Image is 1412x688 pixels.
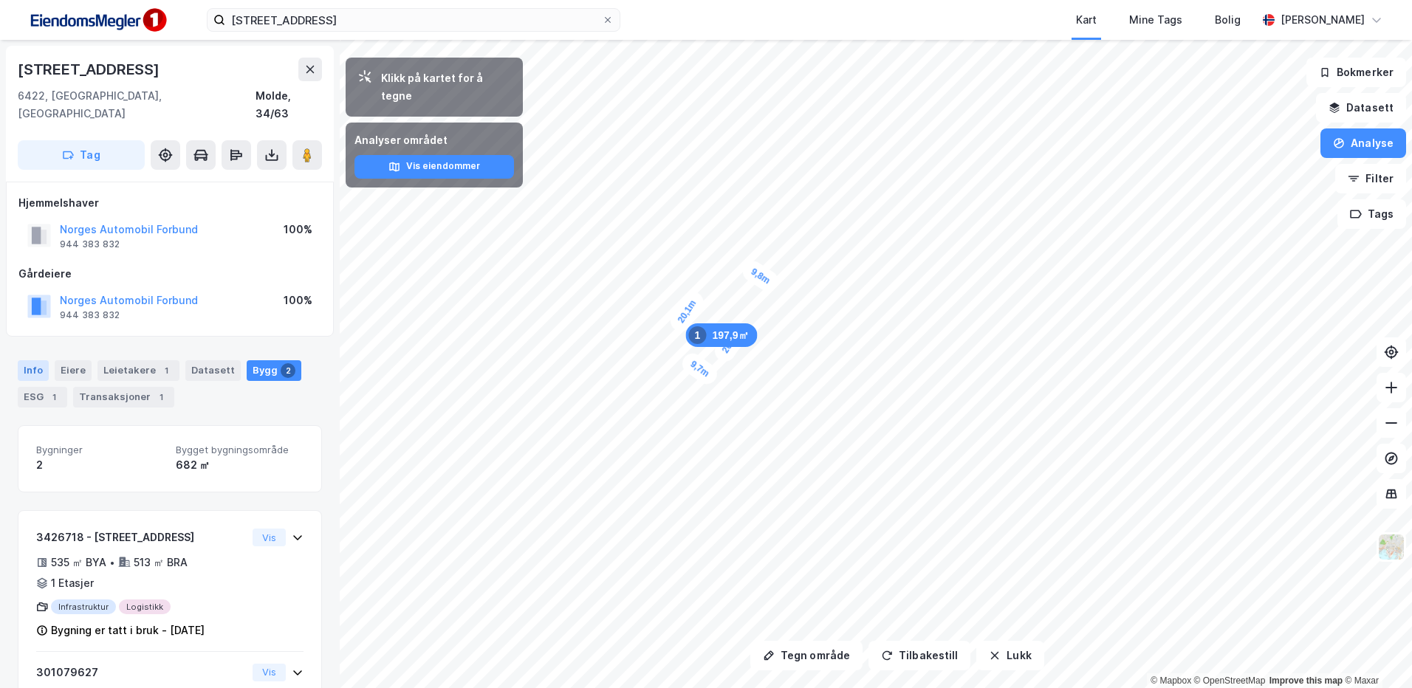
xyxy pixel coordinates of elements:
div: Klikk på kartet for å tegne [381,69,511,105]
div: 1 [47,390,61,405]
div: Info [18,360,49,381]
div: 1 Etasjer [51,574,94,592]
button: Filter [1335,164,1406,193]
button: Tegn område [750,641,863,670]
button: Bokmerker [1306,58,1406,87]
div: 3426718 - [STREET_ADDRESS] [36,529,247,546]
div: Map marker [667,288,707,335]
button: Tags [1337,199,1406,229]
div: 2 [36,456,164,474]
div: 944 383 832 [60,309,120,321]
span: Bygget bygningsområde [176,444,304,456]
button: Analyse [1320,128,1406,158]
div: Kontrollprogram for chat [1338,617,1412,688]
div: [STREET_ADDRESS] [18,58,162,81]
div: 944 383 832 [60,238,120,250]
a: Mapbox [1151,675,1191,686]
div: Hjemmelshaver [18,194,321,212]
img: F4PB6Px+NJ5v8B7XTbfpPpyloAAAAASUVORK5CYII= [24,4,171,37]
button: Vis eiendommer [354,155,514,179]
div: Map marker [679,349,722,388]
div: Transaksjoner [73,387,174,407]
div: 301079627 [36,664,247,681]
div: 513 ㎡ BRA [134,554,188,571]
div: Leietakere [97,360,179,381]
div: Kart [1076,11,1097,29]
div: Map marker [739,258,782,295]
div: 100% [284,221,312,238]
div: Map marker [685,323,757,347]
a: OpenStreetMap [1194,675,1266,686]
span: Bygninger [36,444,164,456]
div: • [109,557,115,568]
img: Z [1377,533,1405,561]
div: 1 [159,363,174,378]
div: ESG [18,387,67,407]
button: Tilbakestill [868,641,970,670]
div: 682 ㎡ [176,456,304,474]
div: Molde, 34/63 [256,87,322,123]
div: 2 [281,363,295,378]
div: Mine Tags [1129,11,1182,29]
div: Datasett [185,360,241,381]
button: Datasett [1316,93,1406,123]
button: Lukk [976,641,1043,670]
div: Bygning er tatt i bruk - [DATE] [51,622,205,639]
div: Bygg [247,360,301,381]
div: [PERSON_NAME] [1281,11,1365,29]
button: Tag [18,140,145,170]
div: Gårdeiere [18,265,321,283]
iframe: Chat Widget [1338,617,1412,688]
div: Bolig [1215,11,1241,29]
button: Vis [253,664,286,681]
input: Søk på adresse, matrikkel, gårdeiere, leietakere eller personer [225,9,602,31]
div: 6422, [GEOGRAPHIC_DATA], [GEOGRAPHIC_DATA] [18,87,256,123]
div: 535 ㎡ BYA [51,554,106,571]
div: 1 [688,326,706,344]
div: 100% [284,292,312,309]
div: 1 [154,390,168,405]
a: Improve this map [1269,675,1343,686]
div: Eiere [55,360,92,381]
button: Vis [253,529,286,546]
div: Analyser området [354,131,514,149]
